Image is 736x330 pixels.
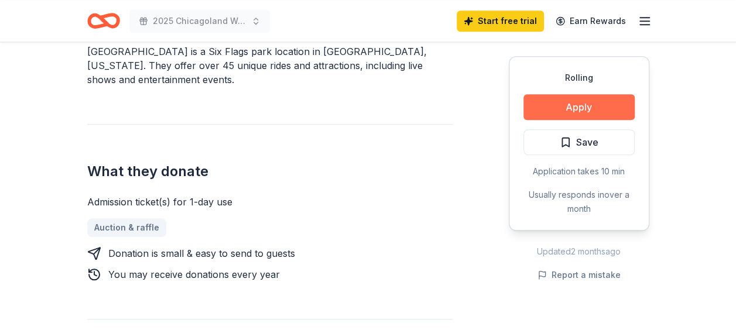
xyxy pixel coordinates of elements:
[87,44,453,87] div: [GEOGRAPHIC_DATA] is a Six Flags park location in [GEOGRAPHIC_DATA], [US_STATE]. They offer over ...
[576,135,598,150] span: Save
[523,94,635,120] button: Apply
[87,195,453,209] div: Admission ticket(s) for 1-day use
[457,11,544,32] a: Start free trial
[153,14,247,28] span: 2025 Chicagoland Walk & Roll to a Cure
[523,129,635,155] button: Save
[549,11,633,32] a: Earn Rewards
[87,7,120,35] a: Home
[87,218,166,237] a: Auction & raffle
[523,188,635,216] div: Usually responds in over a month
[108,246,295,260] div: Donation is small & easy to send to guests
[509,245,649,259] div: Updated 2 months ago
[87,162,453,181] h2: What they donate
[523,164,635,178] div: Application takes 10 min
[108,267,280,281] div: You may receive donations every year
[538,268,621,282] button: Report a mistake
[523,71,635,85] div: Rolling
[129,9,270,33] button: 2025 Chicagoland Walk & Roll to a Cure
